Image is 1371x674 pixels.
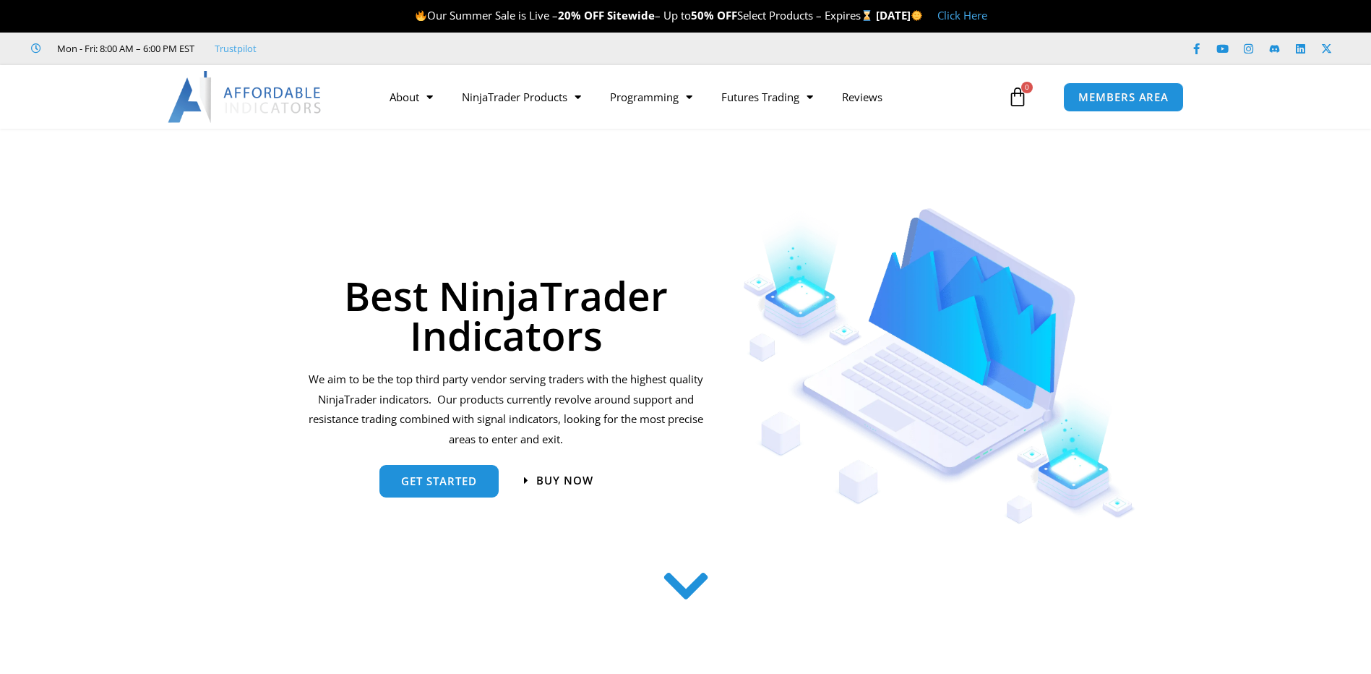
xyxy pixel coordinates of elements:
a: get started [379,465,499,498]
strong: 20% OFF [558,8,604,22]
span: get started [401,476,477,487]
a: MEMBERS AREA [1063,82,1184,112]
a: Reviews [828,80,897,114]
img: Indicators 1 | Affordable Indicators – NinjaTrader [743,208,1135,524]
p: We aim to be the top third party vendor serving traders with the highest quality NinjaTrader indi... [306,370,706,450]
span: Our Summer Sale is Live – – Up to Select Products – Expires [415,8,876,22]
strong: Sitewide [607,8,655,22]
a: Programming [596,80,707,114]
a: About [375,80,447,114]
span: Mon - Fri: 8:00 AM – 6:00 PM EST [53,40,194,57]
strong: [DATE] [876,8,923,22]
a: Click Here [937,8,987,22]
a: Buy now [524,475,593,486]
a: 0 [986,76,1049,118]
span: MEMBERS AREA [1078,92,1169,103]
span: 0 [1021,82,1033,93]
img: 🌞 [911,10,922,21]
span: Buy now [536,475,593,486]
nav: Menu [375,80,1004,114]
a: Futures Trading [707,80,828,114]
a: Trustpilot [215,40,257,57]
img: ⌛ [861,10,872,21]
h1: Best NinjaTrader Indicators [306,276,706,355]
strong: 50% OFF [691,8,737,22]
a: NinjaTrader Products [447,80,596,114]
img: 🔥 [416,10,426,21]
img: LogoAI | Affordable Indicators – NinjaTrader [168,71,323,123]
